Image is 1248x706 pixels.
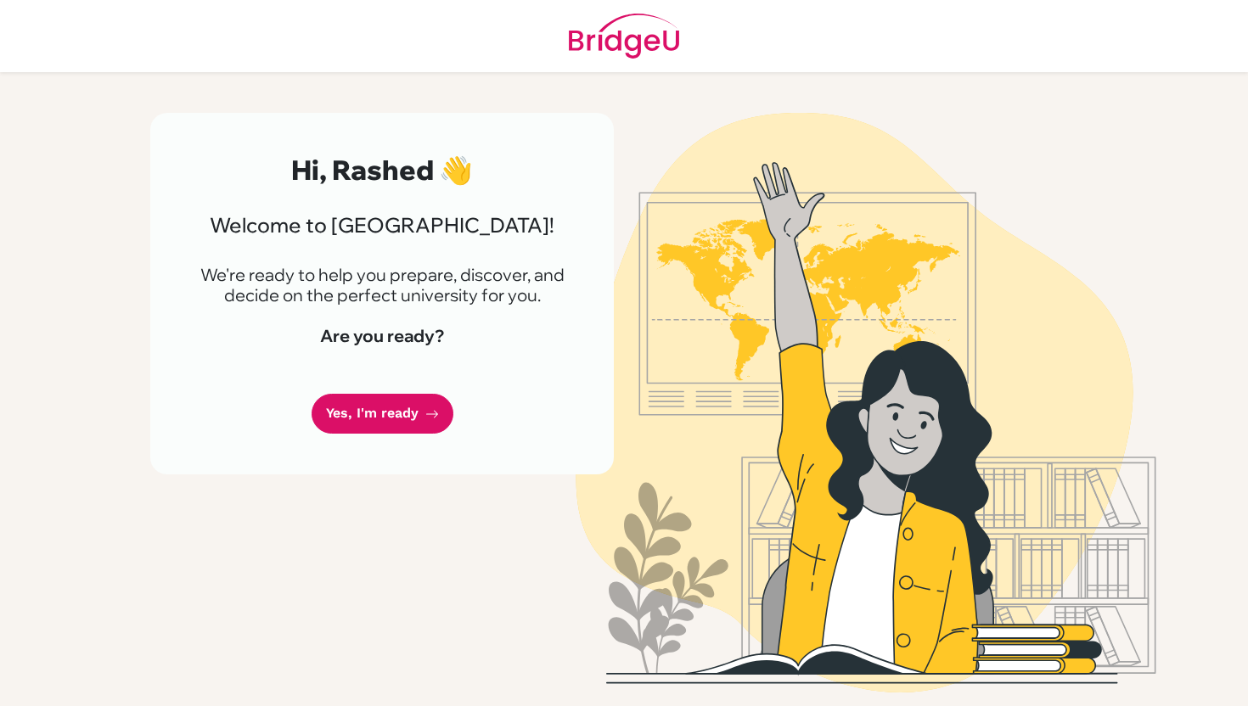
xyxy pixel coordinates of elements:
a: Yes, I'm ready [312,394,453,434]
h4: Are you ready? [191,326,573,346]
h3: Welcome to [GEOGRAPHIC_DATA]! [191,213,573,238]
p: We're ready to help you prepare, discover, and decide on the perfect university for you. [191,265,573,305]
h2: Hi, Rashed 👋 [191,154,573,186]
